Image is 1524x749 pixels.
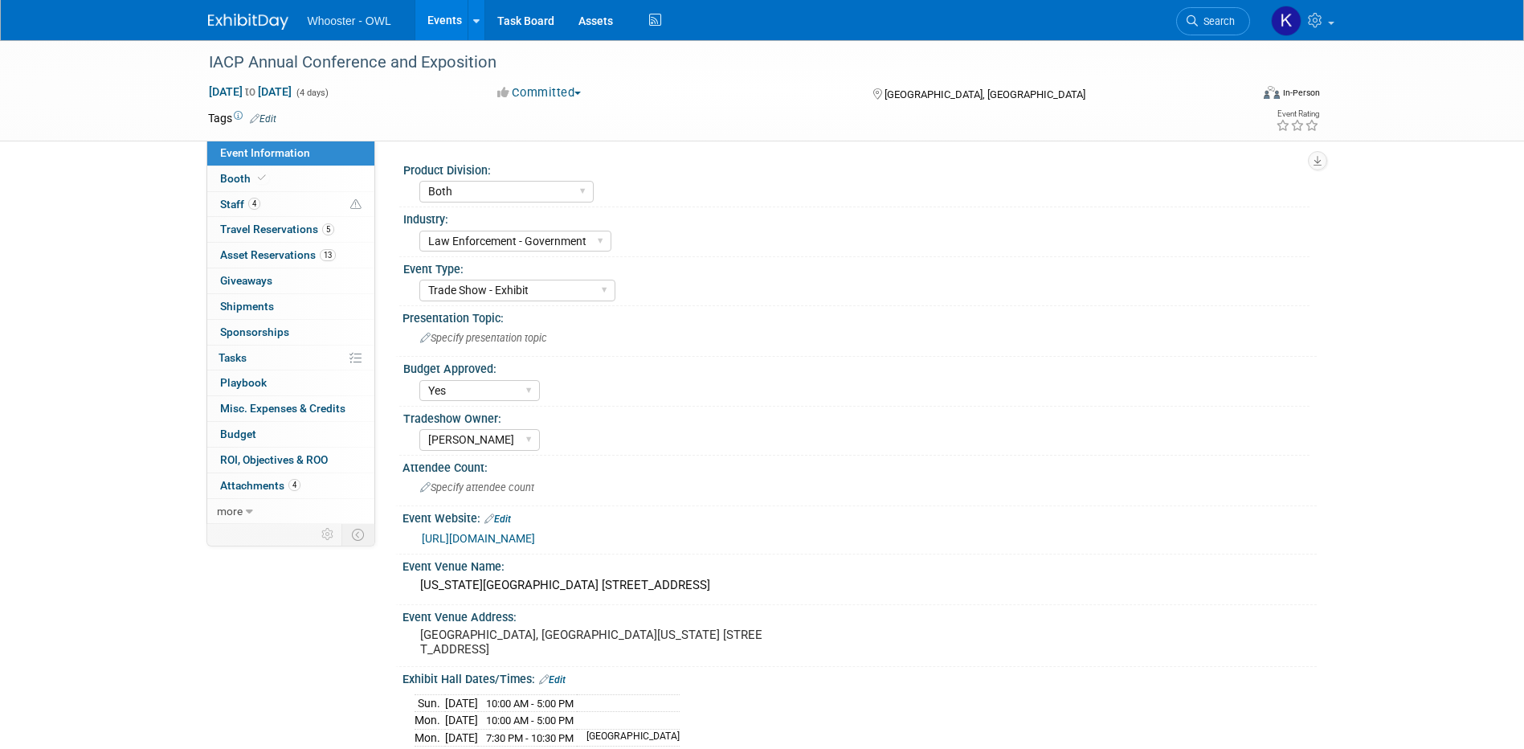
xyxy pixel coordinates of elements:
span: [DATE] [DATE] [208,84,292,99]
span: 10:00 AM - 5:00 PM [486,714,574,726]
span: Specify presentation topic [420,332,547,344]
span: Budget [220,428,256,440]
a: Booth [207,166,374,191]
span: 10:00 AM - 5:00 PM [486,698,574,710]
div: Event Type: [403,257,1309,277]
span: Travel Reservations [220,223,334,235]
div: Event Website: [402,506,1317,527]
div: Attendee Count: [402,456,1317,476]
img: Format-Inperson.png [1264,86,1280,99]
span: Whooster - OWL [308,14,391,27]
span: 7:30 PM - 10:30 PM [486,732,574,744]
img: ExhibitDay [208,14,288,30]
span: Misc. Expenses & Credits [220,402,345,415]
div: Event Format [1155,84,1321,108]
div: Presentation Topic: [402,306,1317,326]
td: Toggle Event Tabs [341,524,374,545]
span: Asset Reservations [220,248,336,261]
a: ROI, Objectives & ROO [207,448,374,473]
td: [DATE] [445,694,478,712]
a: Playbook [207,370,374,395]
span: more [217,505,243,518]
td: Personalize Event Tab Strip [314,524,342,545]
div: Exhibit Hall Dates/Times: [402,667,1317,688]
span: 13 [320,249,336,261]
span: ROI, Objectives & ROO [220,453,328,466]
span: Playbook [220,376,267,389]
a: Search [1176,7,1250,35]
a: [URL][DOMAIN_NAME] [422,532,535,545]
span: Attachments [220,479,300,492]
div: IACP Annual Conference and Exposition [203,48,1226,77]
td: Mon. [415,729,445,747]
div: Event Rating [1276,110,1319,118]
div: Industry: [403,207,1309,227]
span: Sponsorships [220,325,289,338]
span: 5 [322,223,334,235]
span: Specify attendee count [420,481,534,493]
span: Event Information [220,146,310,159]
img: Kamila Castaneda [1271,6,1301,36]
span: Booth [220,172,269,185]
a: Sponsorships [207,320,374,345]
button: Committed [492,84,587,101]
td: [DATE] [445,729,478,747]
span: 4 [288,479,300,491]
div: [US_STATE][GEOGRAPHIC_DATA] [STREET_ADDRESS] [415,573,1305,598]
span: 4 [248,198,260,210]
a: Budget [207,422,374,447]
a: Tasks [207,346,374,370]
td: [DATE] [445,712,478,730]
div: Budget Approved: [403,357,1309,377]
div: Event Venue Name: [402,555,1317,575]
span: Giveaways [220,274,272,287]
span: Search [1198,15,1235,27]
div: In-Person [1282,87,1320,99]
td: Sun. [415,694,445,712]
i: Booth reservation complete [258,174,266,182]
a: Shipments [207,294,374,319]
a: Asset Reservations13 [207,243,374,268]
a: Giveaways [207,268,374,293]
span: Shipments [220,300,274,313]
a: Edit [250,113,276,125]
span: to [243,85,258,98]
a: more [207,499,374,524]
div: Event Venue Address: [402,605,1317,625]
span: Potential Scheduling Conflict -- at least one attendee is tagged in another overlapping event. [350,198,362,212]
a: Attachments4 [207,473,374,498]
td: Tags [208,110,276,126]
a: Edit [539,674,566,686]
a: Travel Reservations5 [207,217,374,242]
a: Event Information [207,141,374,166]
span: [GEOGRAPHIC_DATA], [GEOGRAPHIC_DATA] [885,88,1085,100]
td: Mon. [415,712,445,730]
a: Misc. Expenses & Credits [207,396,374,421]
span: (4 days) [295,88,329,98]
pre: [GEOGRAPHIC_DATA], [GEOGRAPHIC_DATA][US_STATE] [STREET_ADDRESS] [420,628,766,657]
div: Product Division: [403,158,1309,178]
div: Tradeshow Owner: [403,407,1309,427]
span: Staff [220,198,260,211]
span: Tasks [219,351,247,364]
a: Edit [484,514,511,525]
td: [GEOGRAPHIC_DATA] [577,729,680,747]
a: Staff4 [207,192,374,217]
